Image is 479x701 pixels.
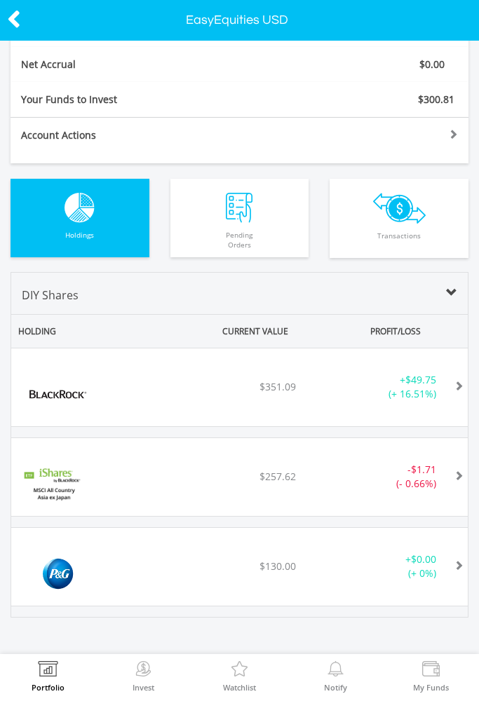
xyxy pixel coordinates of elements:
a: Invest [133,661,154,691]
div: Account Actions [11,128,240,142]
button: Transactions [330,179,468,258]
div: Your Funds to Invest [11,93,240,107]
a: Notify [324,661,347,691]
img: EQU.US.BLK.png [18,369,97,419]
span: Holdings [14,223,146,257]
img: pending_instructions-wht.png [226,193,252,223]
img: holdings-wht.png [65,193,95,223]
div: HOLDING [11,318,148,344]
img: View Notifications [325,661,346,681]
label: Portfolio [32,683,65,691]
span: $49.75 [405,373,436,386]
img: Invest Now [133,661,154,681]
button: Holdings [11,179,149,257]
div: CURRENT VALUE [151,318,288,344]
img: EQU.US.AAXJ.png [18,459,89,509]
img: transactions-zar-wht.png [373,193,426,224]
span: DIY Shares [22,287,79,303]
div: + (+ 16.51%) [296,373,447,401]
button: PendingOrders [170,179,309,257]
label: Watchlist [223,683,256,691]
label: My Funds [413,683,449,691]
div: - (- 0.66%) [296,463,447,491]
span: $0.00 [419,57,445,71]
img: View Funds [420,661,442,681]
label: Notify [324,683,347,691]
span: $351.09 [259,380,296,393]
span: $300.81 [418,93,454,106]
img: Watchlist [229,661,250,681]
span: Pending Orders [174,223,306,257]
a: Portfolio [32,661,65,691]
a: Watchlist [223,661,256,691]
div: + (+ 0%) [296,552,447,580]
img: View Portfolio [37,661,59,681]
span: $1.71 [411,463,436,476]
a: My Funds [413,661,449,691]
div: Net Accrual [11,57,278,72]
div: PROFIT/LOSS [291,318,428,344]
span: $0.00 [411,552,436,566]
span: Transactions [333,224,465,258]
span: $130.00 [259,559,296,573]
label: Invest [133,683,154,691]
span: $257.62 [259,470,296,483]
img: EQU.US.PG.png [18,549,97,599]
